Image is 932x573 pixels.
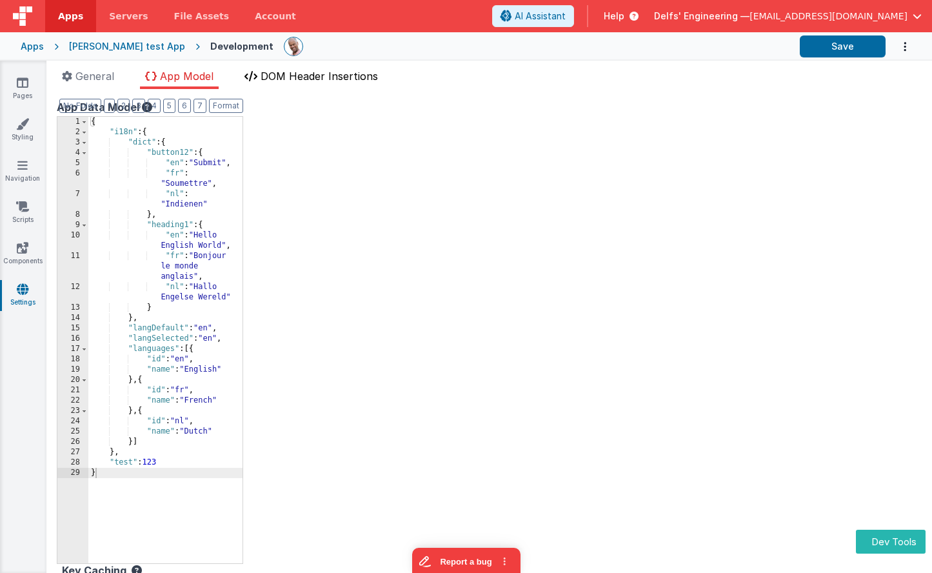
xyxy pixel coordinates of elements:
button: 3 [132,99,145,113]
div: 7 [57,189,88,210]
div: 19 [57,365,88,375]
button: Format [209,99,243,113]
div: 4 [57,148,88,158]
div: App Data Model [57,99,243,115]
button: Delfs' Engineering — [EMAIL_ADDRESS][DOMAIN_NAME] [654,10,922,23]
div: 1 [57,117,88,127]
div: 14 [57,313,88,323]
img: 11ac31fe5dc3d0eff3fbbbf7b26fa6e1 [284,37,302,55]
div: Apps [21,40,44,53]
div: Development [210,40,273,53]
div: 3 [57,137,88,148]
button: 7 [193,99,206,113]
div: 15 [57,323,88,334]
div: 18 [57,354,88,365]
div: 17 [57,344,88,354]
button: 2 [117,99,130,113]
div: 13 [57,303,88,313]
div: 25 [57,427,88,437]
div: 23 [57,406,88,416]
span: DOM Header Insertions [261,70,378,83]
button: 5 [163,99,175,113]
div: 26 [57,437,88,447]
div: 6 [57,168,88,189]
span: [EMAIL_ADDRESS][DOMAIN_NAME] [749,10,907,23]
div: 2 [57,127,88,137]
button: Dev Tools [856,530,926,554]
span: App Model [160,70,213,83]
button: 6 [178,99,191,113]
div: [PERSON_NAME] test App [69,40,185,53]
div: 28 [57,457,88,468]
button: AI Assistant [492,5,574,27]
div: 20 [57,375,88,385]
span: Help [604,10,624,23]
div: 27 [57,447,88,457]
span: General [75,70,114,83]
button: Options [886,34,911,60]
button: Save [800,35,886,57]
div: 16 [57,334,88,344]
span: Delfs' Engineering — [654,10,749,23]
div: 29 [57,468,88,478]
div: 11 [57,251,88,282]
span: Apps [58,10,83,23]
div: 5 [57,158,88,168]
span: Servers [109,10,148,23]
button: No Folds [59,99,101,113]
span: AI Assistant [515,10,566,23]
button: 1 [104,99,115,113]
div: 9 [57,220,88,230]
div: 8 [57,210,88,220]
button: 4 [148,99,161,113]
div: 10 [57,230,88,251]
div: 12 [57,282,88,303]
div: 24 [57,416,88,427]
div: 21 [57,385,88,396]
div: 22 [57,396,88,406]
span: File Assets [174,10,230,23]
